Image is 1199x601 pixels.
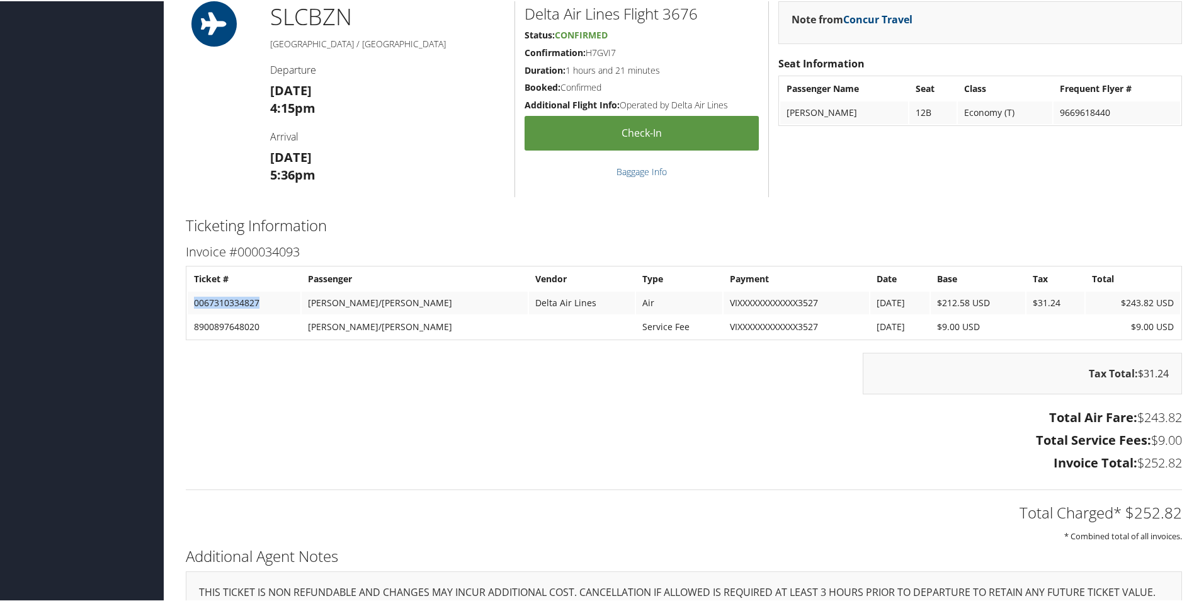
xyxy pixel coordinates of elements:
[186,430,1182,448] h3: $9.00
[525,28,555,40] strong: Status:
[1026,266,1084,289] th: Tax
[302,290,528,313] td: [PERSON_NAME]/[PERSON_NAME]
[958,76,1052,99] th: Class
[1049,408,1137,425] strong: Total Air Fare:
[1086,266,1180,289] th: Total
[525,63,759,76] h5: 1 hours and 21 minutes
[1054,100,1180,123] td: 9669618440
[529,266,635,289] th: Vendor
[525,63,565,75] strong: Duration:
[186,242,1182,260] h3: Invoice #000034093
[555,28,608,40] span: Confirmed
[1089,365,1138,379] strong: Tax Total:
[724,314,869,337] td: VIXXXXXXXXXXXX3527
[792,11,912,25] strong: Note from
[636,314,722,337] td: Service Fee
[525,80,560,92] strong: Booked:
[931,290,1025,313] td: $212.58 USD
[863,352,1182,393] div: $31.24
[1086,290,1180,313] td: $243.82 USD
[636,266,722,289] th: Type
[270,81,312,98] strong: [DATE]
[302,266,528,289] th: Passenger
[188,290,300,313] td: 0067310334827
[909,76,957,99] th: Seat
[1026,290,1084,313] td: $31.24
[870,290,929,313] td: [DATE]
[1054,453,1137,470] strong: Invoice Total:
[302,314,528,337] td: [PERSON_NAME]/[PERSON_NAME]
[270,147,312,164] strong: [DATE]
[525,2,759,23] h2: Delta Air Lines Flight 3676
[186,501,1182,522] h2: Total Charged* $252.82
[188,314,300,337] td: 8900897648020
[525,98,759,110] h5: Operated by Delta Air Lines
[188,266,300,289] th: Ticket #
[525,45,759,58] h5: H7GVI7
[186,214,1182,235] h2: Ticketing Information
[870,266,929,289] th: Date
[636,290,722,313] td: Air
[525,115,759,149] a: Check-in
[186,544,1182,566] h2: Additional Agent Notes
[843,11,912,25] a: Concur Travel
[724,266,869,289] th: Payment
[529,290,635,313] td: Delta Air Lines
[525,98,620,110] strong: Additional Flight Info:
[186,453,1182,471] h3: $252.82
[958,100,1052,123] td: Economy (T)
[525,80,759,93] h5: Confirmed
[1064,529,1182,541] small: * Combined total of all invoices.
[270,165,315,182] strong: 5:36pm
[270,37,505,49] h5: [GEOGRAPHIC_DATA] / [GEOGRAPHIC_DATA]
[909,100,957,123] td: 12B
[1086,314,1180,337] td: $9.00 USD
[617,164,667,176] a: Baggage Info
[1036,430,1151,447] strong: Total Service Fees:
[870,314,929,337] td: [DATE]
[270,98,315,115] strong: 4:15pm
[778,55,865,69] strong: Seat Information
[270,129,505,142] h4: Arrival
[724,290,869,313] td: VIXXXXXXXXXXXX3527
[780,76,908,99] th: Passenger Name
[931,314,1025,337] td: $9.00 USD
[931,266,1025,289] th: Base
[270,62,505,76] h4: Departure
[525,45,586,57] strong: Confirmation:
[186,408,1182,425] h3: $243.82
[780,100,908,123] td: [PERSON_NAME]
[1054,76,1180,99] th: Frequent Flyer #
